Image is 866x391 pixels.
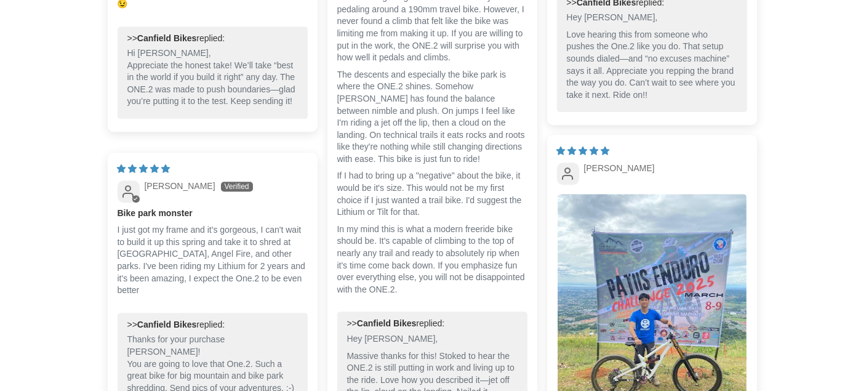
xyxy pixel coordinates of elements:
span: 5 star review [118,164,170,174]
p: Hey [PERSON_NAME], [567,12,737,24]
span: [PERSON_NAME] [145,181,215,191]
p: If I had to bring up a "negative" about the bike, it would be it's size. This would not be my fir... [337,170,527,218]
p: Love hearing this from someone who pushes the One.2 like you do. That setup sounds dialed—and “no... [567,29,737,102]
p: Hi [PERSON_NAME], Appreciate the honest take! We’ll take “best in the world if you build it right... [127,47,298,108]
div: >> replied: [127,319,298,331]
b: Bike park monster [118,208,308,220]
b: Canfield Bikes [137,320,196,329]
span: 5 star review [557,146,610,156]
b: Canfield Bikes [357,318,416,328]
div: >> replied: [347,318,518,330]
b: Canfield Bikes [137,33,196,43]
p: The descents and especially the bike park is where the ONE.2 shines. Somehow [PERSON_NAME] has fo... [337,69,527,166]
div: >> replied: [127,33,298,45]
span: [PERSON_NAME] [584,163,655,173]
p: I just got my frame and it's gorgeous, I can't wait to build it up this spring and take it to shr... [118,224,308,297]
p: In my mind this is what a modern freeride bike should be. It's capable of climbing to the top of ... [337,224,527,296]
p: Hey [PERSON_NAME], [347,333,518,345]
